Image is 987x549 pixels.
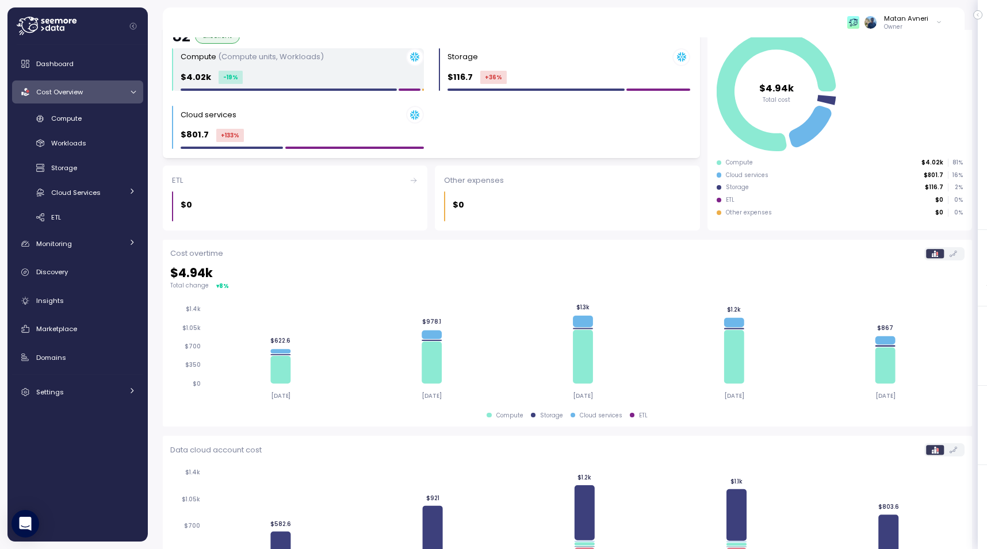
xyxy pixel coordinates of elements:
p: $116.7 [925,183,943,191]
p: $801.7 [924,171,943,179]
p: $116.7 [447,71,473,84]
a: ETL$0 [163,166,427,231]
span: Cloud Services [51,188,101,197]
span: Cost Overview [36,87,83,97]
div: Other expenses [444,175,690,186]
a: Domains [12,346,143,369]
tspan: $867 [880,324,896,332]
tspan: $1.05k [182,496,200,503]
div: ETL [639,412,648,420]
tspan: $4.94k [759,81,794,94]
p: Owner [884,23,928,31]
div: +133 % [216,129,244,142]
a: Cost Overview [12,80,143,103]
p: Data cloud account cost [170,444,262,456]
button: Collapse navigation [126,22,140,30]
div: Cloud services [726,171,768,179]
p: 16 % [948,171,962,179]
div: ETL [726,196,734,204]
a: Insights [12,289,143,312]
div: +36 % [480,71,507,84]
a: Storage [12,159,143,178]
span: ETL [51,213,61,222]
p: Cost overtime [170,248,223,259]
div: Compute [181,51,324,63]
tspan: $1.3k [577,304,591,311]
tspan: $978.1 [423,318,442,325]
h2: $ 4.94k [170,265,965,282]
p: $801.7 [181,128,209,141]
span: Domains [36,353,66,362]
div: Matan Avneri [884,14,928,23]
span: Storage [51,163,77,172]
tspan: $1.05k [182,324,201,332]
span: Dashboard [36,59,74,68]
a: Cloud Services [12,183,143,202]
p: $4.02k [921,159,943,167]
tspan: $921 [426,494,439,502]
tspan: [DATE] [271,392,291,400]
div: Storage [726,183,749,191]
p: 81 % [948,159,962,167]
tspan: $0 [193,380,201,387]
a: Compute [12,109,143,128]
div: -19 % [219,71,243,84]
p: 2 % [948,183,962,191]
div: ▾ [216,282,229,290]
p: $0 [935,209,943,217]
a: Settings [12,381,143,404]
tspan: [DATE] [423,392,443,400]
p: $0 [453,198,464,212]
img: ALV-UjWWBlN-Ldek42doGR1q1zKNZA3vYS1RngPUNrQifC8_8tdCMuWYddoMxZKL1RXhGsjVW1_u6Eg4DChXkY6yznD-CLkUP... [864,16,877,28]
span: Compute [51,114,82,123]
p: Total change [170,282,209,290]
div: Cloud services [580,412,622,420]
div: Storage [540,412,563,420]
tspan: [DATE] [726,392,747,400]
div: Storage [447,51,478,63]
tspan: $622.6 [271,337,291,344]
span: Marketplace [36,324,77,333]
div: ETL [172,175,418,186]
span: Insights [36,296,64,305]
p: $4.02k [181,71,211,84]
div: Open Intercom Messenger [12,510,39,538]
div: Compute [726,159,753,167]
tspan: $350 [185,361,201,368]
div: Compute [496,412,523,420]
div: Other expenses [726,209,772,217]
img: 65f98ecb31a39d60f1f315eb.PNG [847,16,859,28]
p: 0 % [948,196,962,204]
span: Workloads [51,139,86,148]
span: Monitoring [36,239,72,248]
tspan: $1.4k [185,469,200,477]
tspan: $1.2k [729,306,743,313]
a: Monitoring [12,232,143,255]
p: 0 % [948,209,962,217]
tspan: $1.4k [186,305,201,313]
a: Discovery [12,261,143,284]
a: Marketplace [12,317,143,340]
tspan: [DATE] [878,392,898,400]
a: Dashboard [12,52,143,75]
tspan: $700 [185,343,201,350]
tspan: $582.6 [270,520,291,528]
tspan: [DATE] [575,392,595,400]
a: 82ExcellentCompute (Compute units, Workloads)$4.02k-19%Storage $116.7+36%Cloud services $801.7+133% [163,3,700,158]
p: 82 [172,29,190,44]
p: (Compute units, Workloads) [218,51,324,62]
a: Workloads [12,134,143,153]
span: Discovery [36,267,68,277]
a: ETL [12,208,143,226]
tspan: $700 [184,523,200,530]
div: Cloud services [181,109,236,121]
p: $0 [181,198,192,212]
tspan: $1.2k [577,474,591,481]
tspan: $1.1k [730,478,743,485]
span: Settings [36,387,64,397]
tspan: Total cost [763,95,790,103]
div: 8 % [219,282,229,290]
p: $0 [935,196,943,204]
tspan: $803.6 [878,504,898,511]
